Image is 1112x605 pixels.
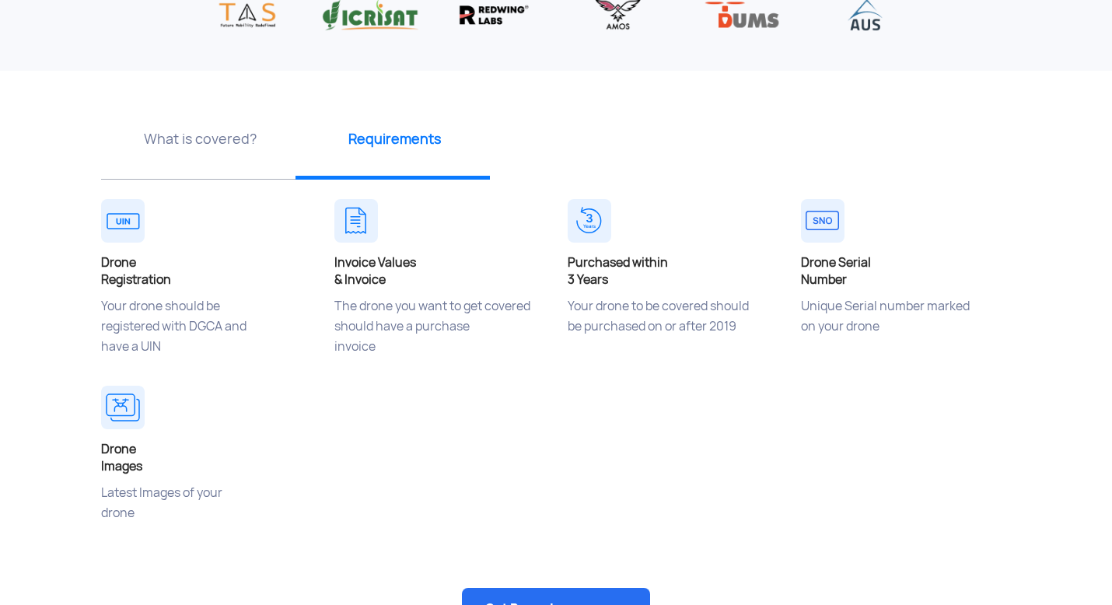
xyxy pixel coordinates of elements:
[334,254,544,289] h4: Invoice Values & Invoice
[568,296,778,374] p: Your drone to be covered should be purchased on or after 2019
[303,129,486,149] p: Requirements
[568,254,778,289] h4: Purchased within 3 Years
[109,129,292,149] p: What is covered?
[101,296,311,374] p: Your drone should be registered with DGCA and have a UIN
[101,254,311,289] h4: Drone Registration
[801,254,1011,289] h4: Drone Serial Number
[101,483,311,561] p: Latest Images of your drone
[334,296,544,374] p: The drone you want to get covered should have a purchase invoice
[101,441,311,475] h4: Drone Images
[801,296,1011,374] p: Unique Serial number marked on your drone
